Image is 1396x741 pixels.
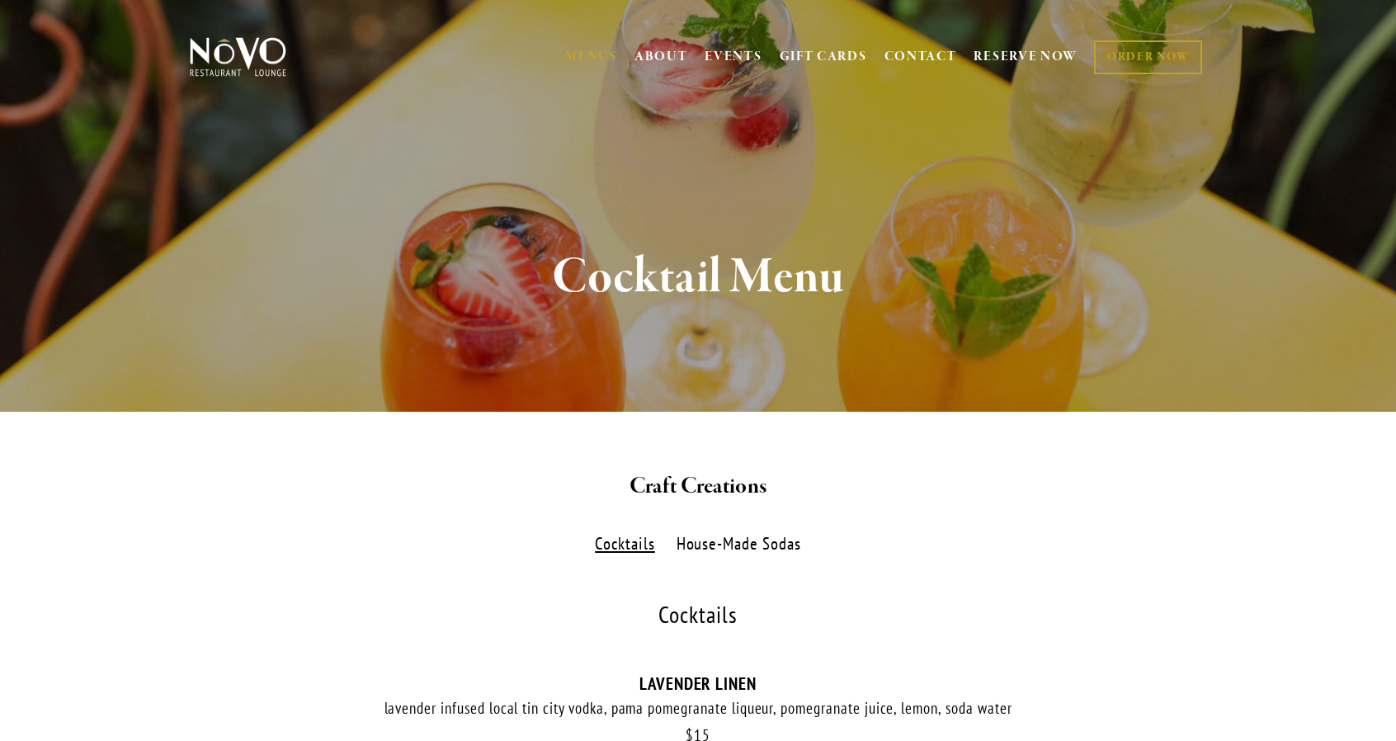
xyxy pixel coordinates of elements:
a: RESERVE NOW [974,41,1078,73]
div: lavender infused local tin city vodka, pama pomegranate liqueur, pomegranate juice, lemon, soda w... [186,698,1210,719]
a: ABOUT [634,49,688,65]
h2: Craft Creations [217,470,1179,504]
a: GIFT CARDS [780,41,867,73]
img: Novo Restaurant &amp; Lounge [186,36,290,78]
label: House-Made Sodas [667,532,809,556]
a: CONTACT [884,41,957,73]
a: EVENTS [705,49,762,65]
div: LAVENDER LINEN [186,673,1210,694]
h1: Cocktail Menu [217,251,1179,304]
div: Cocktails [186,603,1210,627]
label: Cocktails [587,532,663,556]
a: ORDER NOW [1094,40,1202,74]
a: MENUS [565,49,617,65]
